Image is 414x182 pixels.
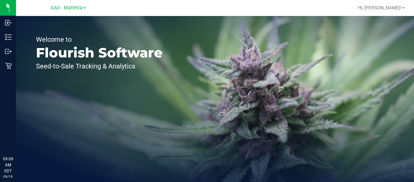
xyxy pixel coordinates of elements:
[36,46,163,59] p: Flourish Software
[5,48,12,55] inline-svg: Outbound
[5,34,12,40] inline-svg: Inventory
[51,5,82,11] span: GA3 - Marietta
[5,62,12,69] inline-svg: Retail
[3,156,13,174] p: 09:09 AM EDT
[358,5,401,10] span: Hi, [PERSON_NAME]!
[3,174,13,179] p: 09/19
[5,19,12,26] inline-svg: Inbound
[36,63,163,69] p: Seed-to-Sale Tracking & Analytics
[36,36,163,43] p: Welcome to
